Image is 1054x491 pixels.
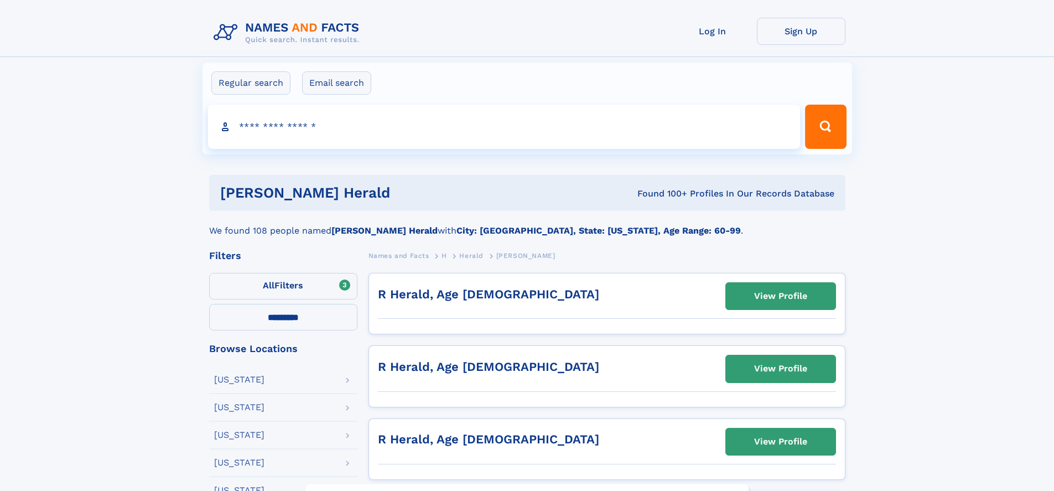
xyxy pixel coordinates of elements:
div: [US_STATE] [214,375,264,384]
a: View Profile [726,355,835,382]
div: [US_STATE] [214,458,264,467]
a: Herald [459,249,484,262]
b: City: [GEOGRAPHIC_DATA], State: [US_STATE], Age Range: 60-99 [456,225,741,236]
div: Filters [209,251,357,261]
a: View Profile [726,283,835,309]
div: We found 108 people named with . [209,211,845,237]
div: [US_STATE] [214,403,264,412]
div: [US_STATE] [214,431,264,440]
div: Found 100+ Profiles In Our Records Database [513,188,834,200]
a: R Herald, Age [DEMOGRAPHIC_DATA] [378,432,599,446]
span: H [442,252,447,260]
b: [PERSON_NAME] Herald [331,225,438,236]
div: View Profile [754,283,807,309]
span: All [263,280,274,291]
div: Browse Locations [209,344,357,354]
a: R Herald, Age [DEMOGRAPHIC_DATA] [378,287,599,301]
a: Sign Up [757,18,845,45]
button: Search Button [805,105,846,149]
input: search input [208,105,801,149]
a: View Profile [726,428,835,455]
a: H [442,249,447,262]
div: View Profile [754,429,807,454]
label: Regular search [211,71,290,95]
a: R Herald, Age [DEMOGRAPHIC_DATA] [378,360,599,374]
a: Log In [668,18,757,45]
a: Names and Facts [368,249,429,262]
span: [PERSON_NAME] [496,252,555,260]
span: Herald [459,252,484,260]
label: Email search [302,71,371,95]
h1: [PERSON_NAME] herald [220,186,514,200]
label: Filters [209,273,357,299]
div: View Profile [754,356,807,381]
img: Logo Names and Facts [209,18,368,48]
